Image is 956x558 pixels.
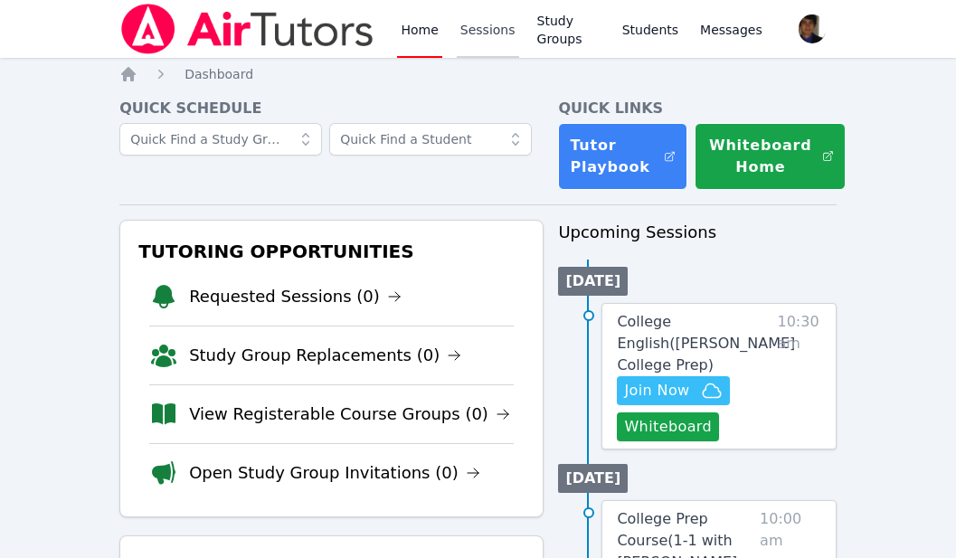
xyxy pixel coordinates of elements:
span: College English ( [PERSON_NAME] College Prep ) [617,313,795,374]
nav: Breadcrumb [119,65,837,83]
h4: Quick Links [558,98,837,119]
img: Air Tutors [119,4,375,54]
a: View Registerable Course Groups (0) [189,402,510,427]
span: Messages [700,21,762,39]
h3: Upcoming Sessions [558,220,837,245]
li: [DATE] [558,267,628,296]
h4: Quick Schedule [119,98,544,119]
h3: Tutoring Opportunities [135,235,528,268]
input: Quick Find a Student [329,123,532,156]
li: [DATE] [558,464,628,493]
button: Whiteboard Home [695,123,847,190]
span: Join Now [624,380,689,402]
a: College English([PERSON_NAME] College Prep) [617,311,795,376]
input: Quick Find a Study Group [119,123,322,156]
span: Dashboard [185,67,253,81]
a: Requested Sessions (0) [189,284,402,309]
span: 10:30 am [778,311,821,441]
a: Tutor Playbook [558,123,686,190]
a: Dashboard [185,65,253,83]
a: Open Study Group Invitations (0) [189,460,480,486]
button: Join Now [617,376,729,405]
a: Study Group Replacements (0) [189,343,461,368]
button: Whiteboard [617,412,719,441]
